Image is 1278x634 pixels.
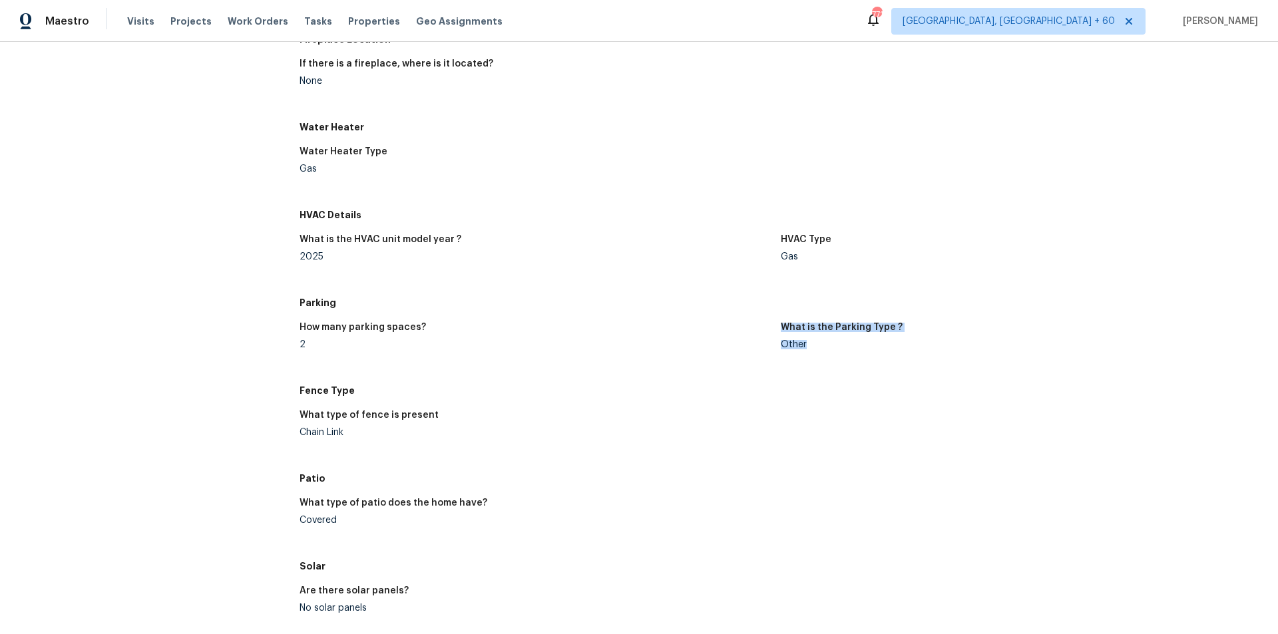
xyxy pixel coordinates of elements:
[300,147,387,156] h5: Water Heater Type
[300,516,770,525] div: Covered
[300,428,770,437] div: Chain Link
[300,164,770,174] div: Gas
[348,15,400,28] span: Properties
[781,323,903,332] h5: What is the Parking Type ?
[300,120,1262,134] h5: Water Heater
[228,15,288,28] span: Work Orders
[300,252,770,261] div: 2025
[300,59,493,69] h5: If there is a fireplace, where is it located?
[416,15,503,28] span: Geo Assignments
[300,340,770,349] div: 2
[781,235,831,244] h5: HVAC Type
[170,15,212,28] span: Projects
[300,472,1262,485] h5: Patio
[300,410,439,420] h5: What type of fence is present
[872,8,881,21] div: 771
[1177,15,1258,28] span: [PERSON_NAME]
[300,235,461,244] h5: What is the HVAC unit model year ?
[300,586,409,595] h5: Are there solar panels?
[781,252,1251,261] div: Gas
[300,77,770,86] div: None
[300,208,1262,222] h5: HVAC Details
[300,323,426,332] h5: How many parking spaces?
[127,15,154,28] span: Visits
[903,15,1115,28] span: [GEOGRAPHIC_DATA], [GEOGRAPHIC_DATA] + 60
[781,340,1251,349] div: Other
[300,498,487,508] h5: What type of patio does the home have?
[300,384,1262,397] h5: Fence Type
[300,559,1262,573] h5: Solar
[300,603,770,613] div: No solar panels
[45,15,89,28] span: Maestro
[300,296,1262,309] h5: Parking
[304,17,332,26] span: Tasks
